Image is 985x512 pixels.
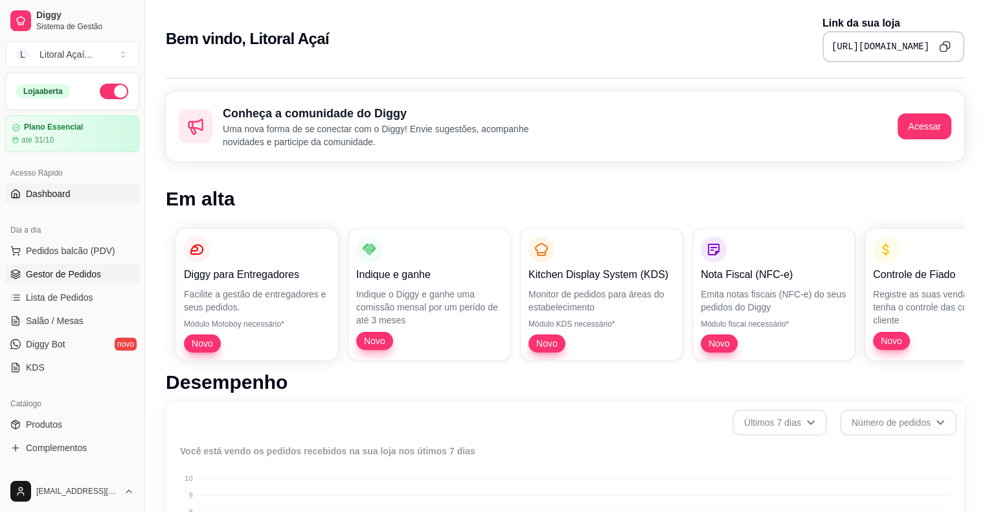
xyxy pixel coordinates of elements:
[36,486,119,496] span: [EMAIL_ADDRESS][DOMAIN_NAME]
[166,29,329,49] h2: Bem vindo, Litoral Açaí
[5,334,139,355] a: Diggy Botnovo
[732,410,827,436] button: Últimos 7 dias
[16,48,29,61] span: L
[188,491,192,499] tspan: 9
[5,115,139,152] a: Plano Essencialaté 31/10
[528,288,675,314] p: Monitor de pedidos para áreas do estabelecimento
[5,5,139,36] a: DiggySistema de Gestão
[5,220,139,240] div: Dia a dia
[832,40,929,53] pre: [URL][DOMAIN_NAME]
[24,122,83,132] article: Plano Essencial
[934,36,955,57] button: Copy to clipboard
[359,334,391,347] span: Novo
[876,334,907,347] span: Novo
[223,122,554,148] p: Uma nova forma de se conectar com o Diggy! Envie sugestões, acompanhe novidades e participe da co...
[5,163,139,183] div: Acesso Rápido
[26,244,115,257] span: Pedidos balcão (PDV)
[184,319,330,329] p: Módulo Motoboy necessário*
[5,41,139,67] button: Select a team
[26,418,62,431] span: Produtos
[5,393,139,414] div: Catálogo
[166,187,964,211] h1: Em alta
[521,229,683,360] button: Kitchen Display System (KDS)Monitor de pedidos para áreas do estabelecimentoMódulo KDS necessário...
[356,267,503,283] p: Indique e ganhe
[184,288,330,314] p: Facilite a gestão de entregadores e seus pedidos.
[21,135,54,145] article: até 31/10
[701,288,847,314] p: Emita notas fiscais (NFC-e) do seus pedidos do Diggy
[5,437,139,458] a: Complementos
[528,319,675,329] p: Módulo KDS necessário*
[5,476,139,507] button: [EMAIL_ADDRESS][DOMAIN_NAME]
[348,229,510,360] button: Indique e ganheIndique o Diggy e ganhe uma comissão mensal por um perído de até 3 mesesNovo
[5,264,139,285] a: Gestor de Pedidos
[26,338,65,351] span: Diggy Bot
[531,337,563,350] span: Novo
[26,291,93,304] span: Lista de Pedidos
[528,267,675,283] p: Kitchen Display System (KDS)
[5,310,139,331] a: Salão / Mesas
[26,268,101,281] span: Gestor de Pedidos
[840,410,957,436] button: Número de pedidos
[187,337,218,350] span: Novo
[693,229,855,360] button: Nota Fiscal (NFC-e)Emita notas fiscais (NFC-e) do seus pedidos do DiggyMódulo fiscal necessário*Novo
[180,446,475,456] text: Você está vendo os pedidos recebidos na sua loja nos útimos 7 dias
[5,287,139,308] a: Lista de Pedidos
[176,229,338,360] button: Diggy para EntregadoresFacilite a gestão de entregadores e seus pedidos.Módulo Motoboy necessário...
[703,337,735,350] span: Novo
[5,414,139,435] a: Produtos
[5,357,139,378] a: KDS
[40,48,92,61] div: Litoral Açaí ...
[36,21,134,32] span: Sistema de Gestão
[822,16,964,31] p: Link da sua loja
[26,187,71,200] span: Dashboard
[36,10,134,21] span: Diggy
[166,371,964,394] h1: Desempenho
[26,361,45,374] span: KDS
[701,267,847,283] p: Nota Fiscal (NFC-e)
[5,240,139,261] button: Pedidos balcão (PDV)
[5,183,139,204] a: Dashboard
[184,267,330,283] p: Diggy para Entregadores
[185,474,192,482] tspan: 10
[898,113,951,139] button: Acessar
[16,84,70,99] div: Loja aberta
[701,319,847,329] p: Módulo fiscal necessário*
[356,288,503,327] p: Indique o Diggy e ganhe uma comissão mensal por um perído de até 3 meses
[26,441,87,454] span: Complementos
[223,104,554,122] h2: Conheça a comunidade do Diggy
[100,84,128,99] button: Alterar Status
[26,314,84,327] span: Salão / Mesas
